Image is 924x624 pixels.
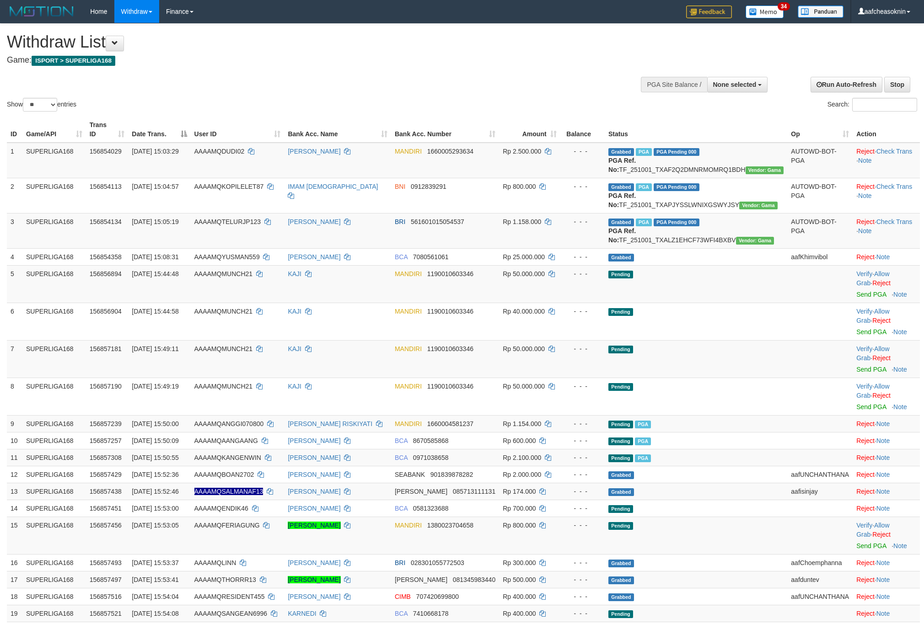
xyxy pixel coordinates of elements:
a: [PERSON_NAME] [288,576,340,583]
span: Grabbed [608,183,634,191]
th: Op: activate to sort column ascending [787,117,853,143]
span: MANDIRI [395,383,422,390]
a: Check Trans [876,218,913,225]
span: [DATE] 15:44:48 [132,270,178,277]
a: Verify [856,270,872,277]
td: 14 [7,500,22,517]
td: SUPERLIGA168 [22,303,86,340]
b: PGA Ref. No: [608,157,636,173]
select: Showentries [23,98,57,112]
td: SUPERLIGA168 [22,143,86,178]
span: Pending [608,454,633,462]
td: SUPERLIGA168 [22,466,86,483]
span: Rp 700.000 [503,505,536,512]
th: ID [7,117,22,143]
span: Pending [608,437,633,445]
td: 9 [7,415,22,432]
td: · [853,248,920,265]
span: Marked by aafchhiseyha [636,183,652,191]
a: Allow Grab [856,270,889,287]
span: 156857451 [90,505,122,512]
img: MOTION_logo.png [7,5,76,18]
td: SUPERLIGA168 [22,415,86,432]
a: Note [858,157,872,164]
span: BCA [395,253,408,261]
span: [DATE] 15:52:36 [132,471,178,478]
th: Game/API: activate to sort column ascending [22,117,86,143]
span: BNI [395,183,405,190]
a: [PERSON_NAME] [288,559,340,566]
span: PGA Pending [654,183,699,191]
a: Reject [856,559,875,566]
span: PGA Pending [654,148,699,156]
span: Rp 800.000 [503,183,536,190]
span: Copy 901839878282 to clipboard [430,471,473,478]
a: [PERSON_NAME] [288,471,340,478]
span: [DATE] 15:49:19 [132,383,178,390]
span: 156856904 [90,308,122,315]
td: SUPERLIGA168 [22,517,86,554]
span: BCA [395,505,408,512]
a: Note [876,593,890,600]
span: [DATE] 15:04:57 [132,183,178,190]
td: SUPERLIGA168 [22,265,86,303]
a: KAJI [288,345,301,352]
span: Rp 2.100.000 [503,454,541,461]
span: · [856,270,889,287]
a: Note [876,437,890,444]
span: 156854029 [90,148,122,155]
a: Reject [872,531,891,538]
span: Copy 085713111131 to clipboard [453,488,495,495]
a: [PERSON_NAME] [288,505,340,512]
span: Copy 1190010603346 to clipboard [427,345,473,352]
td: · · [853,265,920,303]
span: AAAAMQDUDI02 [194,148,245,155]
span: 156857308 [90,454,122,461]
a: Run Auto-Refresh [811,77,882,92]
span: [DATE] 15:52:46 [132,488,178,495]
td: · · [853,378,920,415]
div: PGA Site Balance / [641,77,707,92]
a: Send PGA [856,542,886,549]
div: - - - [564,487,601,496]
span: [DATE] 15:50:09 [132,437,178,444]
a: Reject [856,148,875,155]
span: Rp 50.000.000 [503,345,545,352]
b: PGA Ref. No: [608,192,636,208]
a: Note [893,291,907,298]
a: Reject [872,279,891,287]
a: [PERSON_NAME] [288,253,340,261]
span: · [856,522,889,538]
span: [DATE] 15:53:05 [132,522,178,529]
span: MANDIRI [395,308,422,315]
div: - - - [564,269,601,278]
a: Reject [872,392,891,399]
span: Marked by aafsengchandara [636,219,652,226]
span: Copy 561601015054537 to clipboard [411,218,464,225]
td: · [853,500,920,517]
a: KAJI [288,270,301,277]
span: AAAAMQMUNCH21 [194,270,253,277]
th: Balance [560,117,605,143]
span: Rp 2.500.000 [503,148,541,155]
span: 156857429 [90,471,122,478]
div: - - - [564,521,601,530]
td: · [853,432,920,449]
td: 1 [7,143,22,178]
span: Grabbed [608,471,634,479]
td: TF_251001_TXAF2Q2DMNRMOMRQ1BDH [605,143,787,178]
span: AAAAMQENDIK46 [194,505,248,512]
img: Feedback.jpg [686,5,732,18]
span: AAAAMQMUNCH21 [194,383,253,390]
a: [PERSON_NAME] [288,218,340,225]
div: - - - [564,252,601,261]
span: 156857239 [90,420,122,427]
a: Note [858,227,872,235]
span: Copy 1190010603346 to clipboard [427,308,473,315]
td: aafKhimvibol [787,248,853,265]
a: [PERSON_NAME] [288,437,340,444]
a: KAJI [288,383,301,390]
span: Pending [608,421,633,428]
td: · · [853,517,920,554]
a: Note [893,366,907,373]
